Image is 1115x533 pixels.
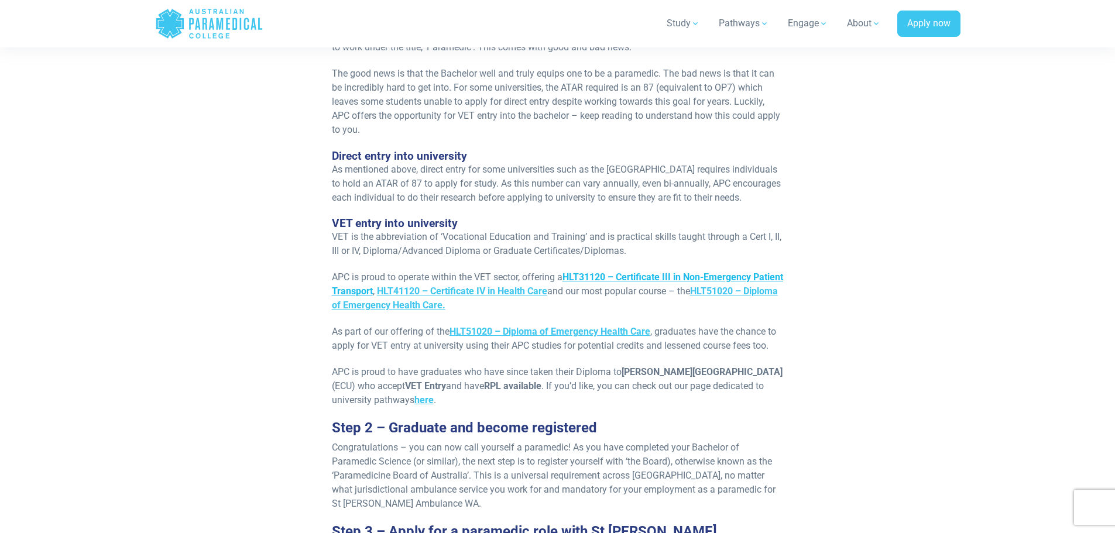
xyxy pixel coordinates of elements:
[547,286,690,297] span: and our most popular course – the
[332,326,450,337] span: As part of our offering of the
[446,380,484,391] span: and have
[332,380,764,405] span: . If you’d like, you can check out our page dedicated to university pathways
[332,164,781,203] span: As mentioned above, direct entry for some universities such as the [GEOGRAPHIC_DATA] requires ind...
[897,11,960,37] a: Apply now
[332,366,622,377] span: APC is proud to have graduates who have since taken their Diploma to
[373,286,375,297] span: ,
[377,286,547,297] a: HLT41120 – Certificate IV in Health Care
[434,394,436,405] span: .
[332,149,467,163] span: Direct entry into university
[332,271,562,283] span: APC is proud to operate within the VET sector, offering a
[332,231,781,256] span: VET is the abbreviation of ‘Vocational Education and Training’ and is practical skills taught thr...
[484,380,541,391] span: RPL available
[405,380,446,391] span: VET Entry
[155,5,263,43] a: Australian Paramedical College
[332,380,405,391] span: (ECU) who accept
[622,366,783,377] span: [PERSON_NAME][GEOGRAPHIC_DATA]
[660,7,707,40] a: Study
[840,7,888,40] a: About
[332,419,597,436] span: Step 2 – Graduate and become registered
[332,271,783,297] a: HLT31120 – Certificate III in Non-Emergency Patient Transport
[414,394,434,405] a: here
[781,7,835,40] a: Engage
[332,442,776,509] span: Congratulations – you can now call yourself a paramedic! As you have completed your Bachelor of P...
[332,216,458,230] span: VET entry into university
[450,326,650,337] a: HLT51020 – Diploma of Emergency Health Care
[332,68,780,135] span: The good news is that the Bachelor well and truly equips one to be a paramedic. The bad news is t...
[712,7,776,40] a: Pathways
